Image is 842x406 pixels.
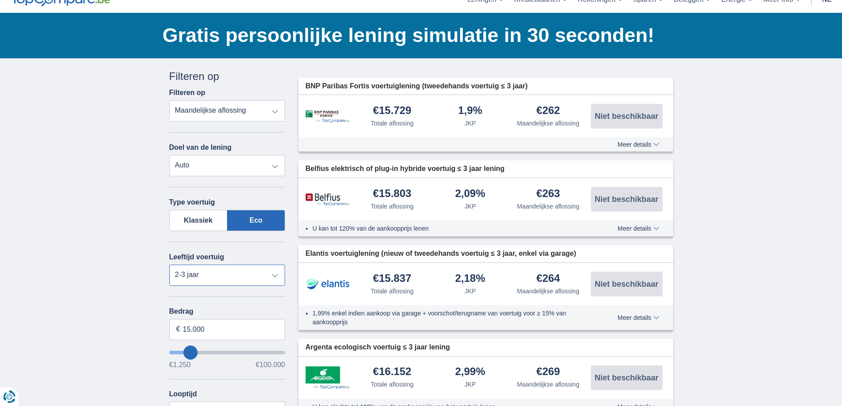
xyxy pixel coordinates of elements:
div: 1,9% [458,105,482,117]
span: Niet beschikbaar [594,112,658,120]
span: Elantis voertuiglening (nieuw of tweedehands voertuig ≤ 3 jaar, enkel via garage) [305,249,576,259]
span: Meer details [617,141,659,148]
div: Totale aflossing [371,202,414,211]
label: Bedrag [169,307,286,315]
span: BNP Paribas Fortis voertuiglening (tweedehands voertuig ≤ 3 jaar) [305,81,528,91]
div: 2,09% [455,188,485,200]
label: Looptijd [169,390,197,398]
div: €269 [537,366,560,378]
div: Maandelijkse aflossing [517,287,579,296]
div: JKP [465,119,476,128]
button: Niet beschikbaar [591,365,663,390]
div: JKP [465,202,476,211]
div: JKP [465,380,476,389]
button: Meer details [611,141,666,148]
div: €16.152 [373,366,411,378]
span: Argenta ecologisch voertuig ≤ 3 jaar lening [305,342,450,353]
span: Belfius elektrisch of plug-in hybride voertuig ≤ 3 jaar lening [305,164,505,174]
span: €100.000 [255,361,285,368]
img: product.pl.alt Elantis [305,273,350,295]
img: product.pl.alt Belfius [305,193,350,206]
button: Niet beschikbaar [591,104,663,129]
button: Niet beschikbaar [591,272,663,296]
div: €15.803 [373,188,411,200]
label: Filteren op [169,89,206,97]
div: €15.837 [373,273,411,285]
li: U kan tot 120% van de aankoopprijs lenen [312,224,585,233]
div: Maandelijkse aflossing [517,119,579,128]
span: Niet beschikbaar [594,195,658,203]
span: Meer details [617,315,659,321]
li: 1,99% enkel indien aankoop via garage + voorschot/terugname van voertuig voor ≥ 15% van aankoopprijs [312,309,585,326]
div: 2,99% [455,366,485,378]
div: JKP [465,287,476,296]
button: Meer details [611,314,666,321]
label: Type voertuig [169,198,215,206]
label: Leeftijd voertuig [169,253,224,261]
button: Meer details [611,225,666,232]
div: 2,18% [455,273,485,285]
label: Klassiek [169,210,228,231]
div: €15.729 [373,105,411,117]
div: Totale aflossing [371,119,414,128]
div: Filteren op [169,69,286,84]
h1: Gratis persoonlijke lening simulatie in 30 seconden! [163,22,673,49]
img: product.pl.alt Argenta [305,366,350,389]
img: product.pl.alt BNP Paribas Fortis [305,110,350,123]
label: Eco [227,210,285,231]
span: Meer details [617,225,659,231]
div: Maandelijkse aflossing [517,202,579,211]
div: €262 [537,105,560,117]
input: wantToBorrow [169,351,286,354]
span: Niet beschikbaar [594,280,658,288]
span: €1.250 [169,361,191,368]
span: Niet beschikbaar [594,374,658,382]
div: Totale aflossing [371,287,414,296]
span: € [176,324,180,334]
div: €263 [537,188,560,200]
div: Totale aflossing [371,380,414,389]
div: Maandelijkse aflossing [517,380,579,389]
label: Doel van de lening [169,144,232,152]
div: €264 [537,273,560,285]
button: Niet beschikbaar [591,187,663,212]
